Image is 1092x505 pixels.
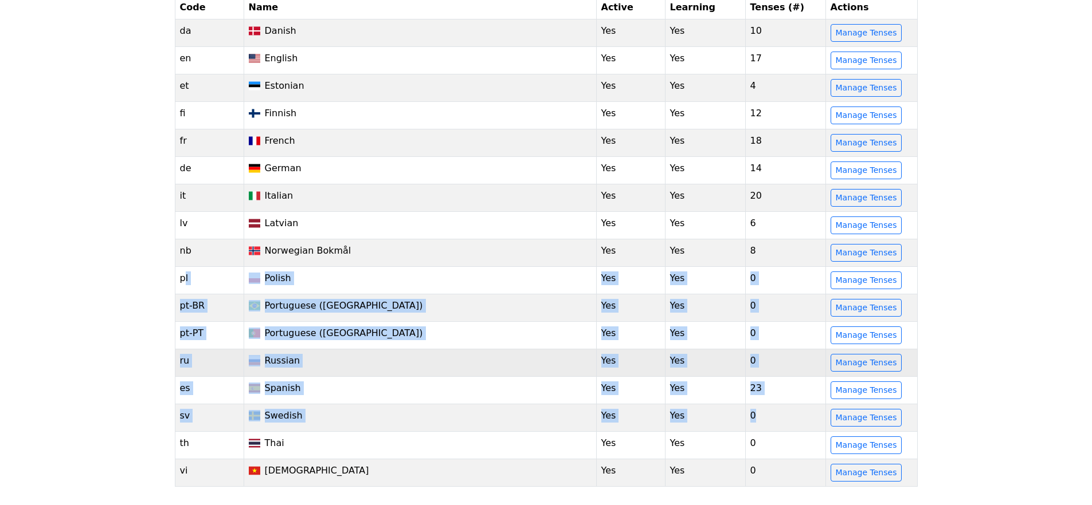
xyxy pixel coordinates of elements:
td: pl [175,267,244,294]
td: Yes [596,349,665,377]
a: Manage Tenses [831,326,902,344]
img: fi.svg [249,108,260,119]
div: Portuguese ([GEOGRAPHIC_DATA]) [249,326,592,340]
img: fr.svg [249,135,260,147]
img: pl.svg [249,273,260,284]
td: Yes [596,432,665,459]
td: Yes [665,432,745,459]
td: 4 [745,74,825,102]
td: Yes [596,102,665,129]
div: French [249,134,592,148]
td: Yes [665,294,745,322]
img: th.svg [249,437,260,449]
a: Manage Tenses [831,354,902,372]
a: Manage Tenses [831,409,902,427]
img: no.svg [249,245,260,257]
td: fi [175,102,244,129]
td: it [175,184,244,212]
td: 20 [745,184,825,212]
td: nb [175,239,244,267]
td: Yes [596,459,665,487]
a: Manage Tenses [831,381,902,399]
div: Spanish [249,381,592,395]
a: Manage Tenses [831,52,902,69]
td: th [175,432,244,459]
div: Portuguese ([GEOGRAPHIC_DATA]) [249,299,592,313]
a: Manage Tenses [831,161,902,179]
a: Manage Tenses [831,189,902,207]
td: 0 [745,459,825,487]
td: en [175,47,244,74]
td: Yes [596,239,665,267]
td: ru [175,349,244,377]
td: Yes [596,47,665,74]
td: 18 [745,129,825,157]
td: Yes [665,157,745,184]
a: Manage Tenses [831,134,902,152]
td: Yes [596,157,665,184]
td: vi [175,459,244,487]
td: Yes [596,322,665,349]
td: Yes [665,19,745,47]
td: et [175,74,244,102]
td: Yes [665,129,745,157]
div: [DEMOGRAPHIC_DATA] [249,464,592,478]
div: Norwegian Bokmål [249,244,592,258]
td: Yes [665,184,745,212]
td: Yes [665,267,745,294]
div: Swedish [249,409,592,423]
td: Yes [665,349,745,377]
td: Yes [596,404,665,432]
img: ru.svg [249,355,260,366]
td: es [175,377,244,404]
img: lv.svg [249,218,260,229]
td: Yes [596,294,665,322]
a: Manage Tenses [831,244,902,262]
img: es.svg [249,382,260,394]
img: se.svg [249,410,260,421]
td: pt-BR [175,294,244,322]
td: Yes [665,102,745,129]
td: Yes [596,212,665,239]
td: fr [175,129,244,157]
a: Manage Tenses [831,464,902,482]
div: Estonian [249,79,592,93]
td: 23 [745,377,825,404]
td: sv [175,404,244,432]
td: 14 [745,157,825,184]
td: 0 [745,432,825,459]
td: 12 [745,102,825,129]
td: Yes [596,184,665,212]
img: dk.svg [249,25,260,37]
td: Yes [596,377,665,404]
td: Yes [596,129,665,157]
div: Finnish [249,106,592,120]
img: vn.svg [249,465,260,476]
td: 10 [745,19,825,47]
td: 0 [745,404,825,432]
td: 6 [745,212,825,239]
div: Russian [249,354,592,368]
td: Yes [596,19,665,47]
td: Yes [665,377,745,404]
td: Yes [665,459,745,487]
td: 0 [745,349,825,377]
td: da [175,19,244,47]
td: Yes [665,47,745,74]
div: Thai [249,436,592,450]
td: pt-PT [175,322,244,349]
img: pt.svg [249,328,260,339]
div: Latvian [249,216,592,230]
img: us.svg [249,53,260,64]
td: 8 [745,239,825,267]
td: de [175,157,244,184]
div: Italian [249,189,592,203]
td: 0 [745,322,825,349]
div: Danish [249,24,592,38]
td: Yes [596,267,665,294]
td: Yes [665,74,745,102]
img: br.svg [249,300,260,311]
a: Manage Tenses [831,24,902,42]
td: 0 [745,294,825,322]
td: 0 [745,267,825,294]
